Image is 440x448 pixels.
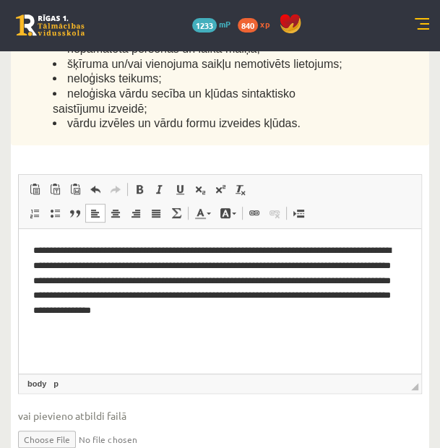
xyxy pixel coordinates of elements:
[190,204,215,223] a: Цвет текста
[105,204,126,223] a: По центру
[45,180,65,199] a: Вставить только текст (Ctrl+Shift+V)
[238,18,277,30] a: 840 xp
[150,180,170,199] a: Курсив (Ctrl+I)
[65,204,85,223] a: Цитата
[260,18,269,30] span: xp
[67,117,301,129] span: vārdu izvēles un vārdu formu izveides kļūdas.
[85,204,105,223] a: По левому краю
[230,180,251,199] a: Убрать форматирование
[411,383,418,390] span: Перетащите для изменения размера
[53,87,296,115] span: neloģiska vārdu secība un kļūdas sintaktisko saistījumu izveidē;
[25,204,45,223] a: Вставить / удалить нумерованный список
[45,204,65,223] a: Вставить / удалить маркированный список
[105,180,126,199] a: Повторить (Ctrl+Y)
[25,180,45,199] a: Вставить (Ctrl+V)
[18,408,422,423] span: vai pievieno atbildi failā
[219,18,230,30] span: mP
[288,204,309,223] a: Вставить разрыв страницы для печати
[25,377,49,390] a: Элемент body
[244,204,264,223] a: Вставить/Редактировать ссылку (Ctrl+K)
[14,14,388,45] body: Визуальный текстовый редактор, wiswyg-editor-user-answer-47433870328480
[65,180,85,199] a: Вставить из Word
[238,18,258,33] span: 840
[14,14,388,45] body: Визуальный текстовый редактор, wiswyg-editor-user-answer-47433871073640
[264,204,285,223] a: Убрать ссылку
[146,204,166,223] a: По ширине
[85,180,105,199] a: Отменить (Ctrl+Z)
[14,14,388,276] body: Визуальный текстовый редактор, wiswyg-editor-user-answer-47433873320600
[14,14,388,30] body: Визуальный текстовый редактор, wiswyg-editor-user-answer-47434016067160
[210,180,230,199] a: Надстрочный индекс
[67,72,162,85] span: neloģisks teikums;
[126,204,146,223] a: По правому краю
[19,229,421,374] iframe: Визуальный текстовый редактор, wiswyg-editor-user-answer-47434008305900
[215,204,241,223] a: Цвет фона
[129,180,150,199] a: Полужирный (Ctrl+B)
[170,180,190,199] a: Подчеркнутый (Ctrl+U)
[192,18,217,33] span: 1233
[16,14,85,36] a: Rīgas 1. Tālmācības vidusskola
[166,204,186,223] a: Математика
[67,58,342,70] span: šķīruma un/vai vienojuma saikļu nemotivēts lietojums;
[190,180,210,199] a: Подстрочный индекс
[51,377,61,390] a: Элемент p
[14,14,388,90] body: Визуальный текстовый редактор, wiswyg-editor-user-answer-47433872411880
